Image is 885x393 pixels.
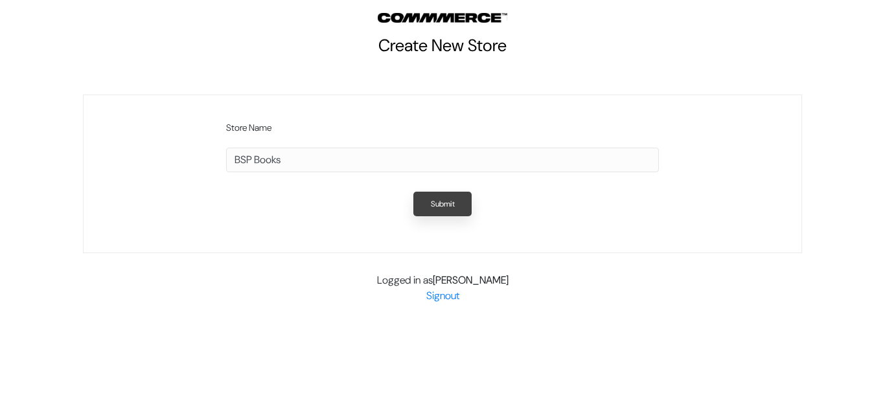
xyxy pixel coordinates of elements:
[226,121,659,135] label: Store Name
[378,13,507,23] img: Outdocart
[83,273,802,304] div: Logged in as
[413,192,472,216] button: Submit
[426,289,459,302] a: Signout
[433,273,509,287] b: [PERSON_NAME]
